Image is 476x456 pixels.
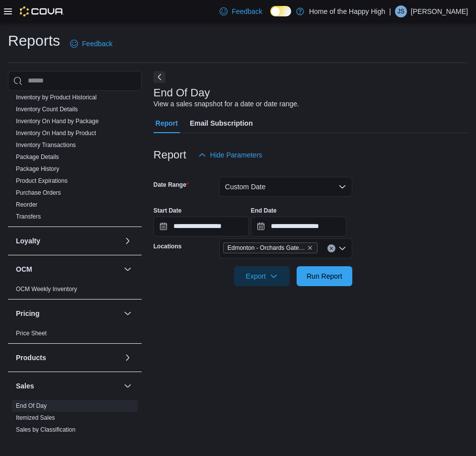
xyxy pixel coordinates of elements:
button: Pricing [122,307,134,319]
p: Home of the Happy High [309,5,385,17]
span: Inventory On Hand by Package [16,117,99,125]
span: Inventory On Hand by Product [16,129,96,137]
button: Remove Edmonton - Orchards Gate - Fire & Flower from selection in this group [307,245,313,251]
button: Run Report [297,266,352,286]
label: Locations [154,242,182,250]
button: Sales [122,380,134,392]
span: Export [240,266,284,286]
span: OCM Weekly Inventory [16,285,77,293]
a: Sales by Classification [16,426,76,433]
span: Package Details [16,153,59,161]
button: Pricing [16,308,120,318]
h1: Reports [8,31,60,51]
img: Cova [20,6,64,16]
a: Reorder [16,201,37,208]
span: Edmonton - Orchards Gate - Fire & Flower [228,243,305,253]
h3: Report [154,149,186,161]
a: Feedback [66,34,116,54]
div: View a sales snapshot for a date or date range. [154,99,299,109]
button: Open list of options [338,244,346,252]
h3: OCM [16,264,32,274]
span: Transfers [16,213,41,221]
button: Loyalty [16,236,120,246]
span: Edmonton - Orchards Gate - Fire & Flower [223,242,317,253]
a: Itemized Sales [16,414,55,421]
span: Report [156,113,178,133]
a: Package History [16,165,59,172]
button: Next [154,71,165,83]
a: Inventory Count Details [16,106,78,113]
span: Purchase Orders [16,189,61,197]
span: Inventory Count Details [16,105,78,113]
a: Feedback [216,1,266,21]
h3: Loyalty [16,236,40,246]
label: Date Range [154,181,189,189]
span: Feedback [232,6,262,16]
span: Package History [16,165,59,173]
button: Export [234,266,290,286]
span: Sales by Classification [16,426,76,434]
a: Inventory Transactions [16,142,76,149]
a: Price Sheet [16,330,47,337]
a: OCM Weekly Inventory [16,286,77,293]
a: Inventory On Hand by Package [16,118,99,125]
span: Dark Mode [270,16,271,17]
label: End Date [251,207,277,215]
a: End Of Day [16,402,47,409]
div: Pricing [8,327,142,343]
button: OCM [16,264,120,274]
h3: Pricing [16,308,39,318]
h3: End Of Day [154,87,210,99]
button: Clear input [327,244,335,252]
span: Feedback [82,39,112,49]
button: Custom Date [219,177,352,197]
button: Hide Parameters [194,145,266,165]
div: Jesse Singh [395,5,407,17]
span: Email Subscription [190,113,253,133]
button: Products [122,352,134,364]
label: Start Date [154,207,182,215]
a: Product Expirations [16,177,68,184]
button: Sales [16,381,120,391]
span: JS [397,5,404,17]
p: | [389,5,391,17]
span: Inventory Transactions [16,141,76,149]
span: End Of Day [16,402,47,410]
span: Hide Parameters [210,150,262,160]
p: [PERSON_NAME] [411,5,468,17]
button: Products [16,353,120,363]
button: OCM [122,263,134,275]
a: Purchase Orders [16,189,61,196]
a: Transfers [16,213,41,220]
div: Inventory [8,79,142,227]
span: Inventory by Product Historical [16,93,97,101]
h3: Sales [16,381,34,391]
button: Loyalty [122,235,134,247]
span: Price Sheet [16,329,47,337]
a: Inventory On Hand by Product [16,130,96,137]
span: Run Report [307,271,342,281]
a: Package Details [16,153,59,160]
span: Product Expirations [16,177,68,185]
h3: Products [16,353,46,363]
input: Press the down key to open a popover containing a calendar. [251,217,346,236]
div: OCM [8,283,142,299]
a: Inventory by Product Historical [16,94,97,101]
input: Press the down key to open a popover containing a calendar. [154,217,249,236]
input: Dark Mode [270,6,291,16]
